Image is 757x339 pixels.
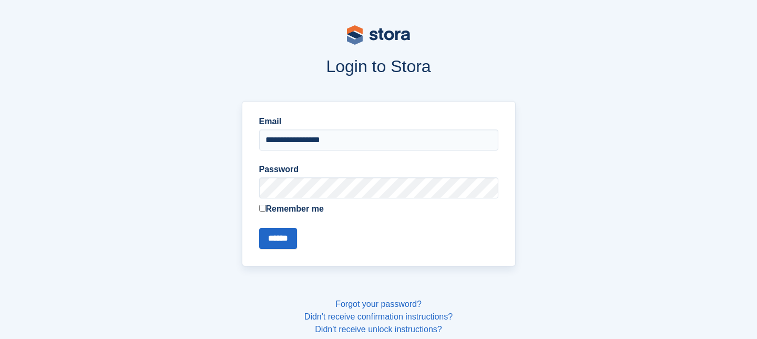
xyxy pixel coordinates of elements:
label: Email [259,115,498,128]
h1: Login to Stora [41,57,716,76]
label: Remember me [259,203,498,215]
a: Forgot your password? [335,300,422,308]
img: stora-logo-53a41332b3708ae10de48c4981b4e9114cc0af31d8433b30ea865607fb682f29.svg [347,25,410,45]
a: Didn't receive confirmation instructions? [304,312,453,321]
label: Password [259,163,498,176]
input: Remember me [259,205,266,212]
a: Didn't receive unlock instructions? [315,325,442,334]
